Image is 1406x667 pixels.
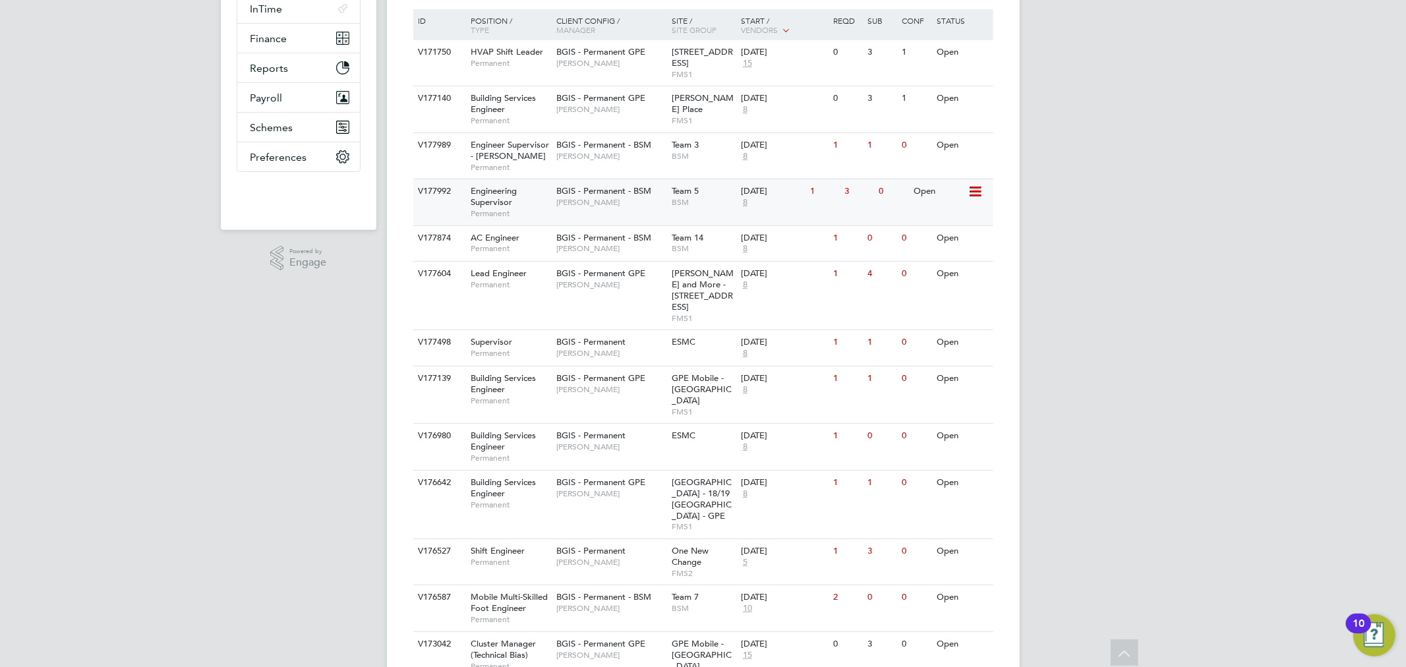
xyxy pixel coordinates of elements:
span: [GEOGRAPHIC_DATA] - 18/19 [GEOGRAPHIC_DATA] - GPE [672,477,732,521]
span: 8 [741,442,749,453]
div: 3 [864,40,898,65]
div: 0 [830,632,864,656]
span: 8 [741,348,749,359]
div: V177139 [415,366,461,391]
span: [PERSON_NAME] [556,197,665,208]
div: 0 [899,585,933,610]
span: ESMC [672,430,695,441]
span: 15 [741,58,754,69]
span: FMS1 [672,313,734,324]
span: BGIS - Permanent GPE [556,638,645,649]
span: FMS1 [672,521,734,532]
img: fastbook-logo-retina.png [237,185,360,206]
div: Open [933,330,991,355]
div: 0 [899,226,933,250]
span: FMS1 [672,115,734,126]
div: V177989 [415,133,461,158]
div: Status [933,9,991,32]
span: Building Services Engineer [471,477,536,499]
span: [PERSON_NAME] [556,442,665,452]
button: Payroll [237,83,360,112]
div: [DATE] [741,430,827,442]
span: FMS1 [672,407,734,417]
span: Engineer Supervisor - [PERSON_NAME] [471,139,549,161]
div: 0 [899,424,933,448]
span: Building Services Engineer [471,430,536,452]
span: GPE Mobile - [GEOGRAPHIC_DATA] [672,372,732,406]
div: 0 [830,40,864,65]
span: [PERSON_NAME] [556,384,665,395]
div: [DATE] [741,140,827,151]
span: One New Change [672,545,709,567]
span: BGIS - Permanent - BSM [556,139,651,150]
div: Conf [899,9,933,32]
a: Go to home page [237,185,361,206]
span: [PERSON_NAME] [556,151,665,161]
span: 8 [741,488,749,500]
div: 1 [830,262,864,286]
div: [DATE] [741,233,827,244]
div: [DATE] [741,373,827,384]
div: Client Config / [553,9,668,41]
span: BGIS - Permanent GPE [556,477,645,488]
span: [PERSON_NAME] [556,603,665,614]
span: 8 [741,384,749,395]
div: V177992 [415,179,461,204]
span: 8 [741,197,749,208]
div: Open [933,424,991,448]
span: [PERSON_NAME] [556,243,665,254]
span: BGIS - Permanent - BSM [556,185,651,196]
button: Finance [237,24,360,53]
span: Engage [289,257,326,268]
span: BGIS - Permanent [556,336,626,347]
div: 1 [807,179,841,204]
span: Permanent [471,115,550,126]
div: 3 [841,179,875,204]
div: 0 [899,366,933,391]
div: Site / [668,9,738,41]
span: Supervisor [471,336,512,347]
div: Open [933,86,991,111]
div: 1 [830,330,864,355]
div: [DATE] [741,337,827,348]
div: 1 [899,86,933,111]
span: [PERSON_NAME] [556,348,665,359]
div: 0 [899,330,933,355]
div: V176642 [415,471,461,495]
span: Permanent [471,162,550,173]
div: V177498 [415,330,461,355]
span: BSM [672,243,734,254]
span: Schemes [250,121,293,134]
button: Preferences [237,142,360,171]
div: 2 [830,585,864,610]
div: V177604 [415,262,461,286]
span: [PERSON_NAME] [556,557,665,567]
div: Open [933,40,991,65]
div: Open [933,262,991,286]
span: [PERSON_NAME] [556,488,665,499]
div: ID [415,9,461,32]
span: Permanent [471,395,550,406]
span: BGIS - Permanent GPE [556,46,645,57]
div: [DATE] [741,546,827,557]
span: BGIS - Permanent - BSM [556,232,651,243]
span: 15 [741,650,754,661]
span: Shift Engineer [471,545,525,556]
div: 4 [864,262,898,286]
span: Permanent [471,208,550,219]
span: Payroll [250,92,283,104]
span: BSM [672,151,734,161]
span: BGIS - Permanent GPE [556,372,645,384]
span: 8 [741,104,749,115]
span: Team 3 [672,139,699,150]
div: [DATE] [741,268,827,279]
div: Sub [864,9,898,32]
div: [DATE] [741,592,827,603]
button: Reports [237,53,360,82]
div: 0 [830,86,864,111]
a: Powered byEngage [270,246,326,271]
span: Finance [250,32,287,45]
span: FMS2 [672,568,734,579]
span: Permanent [471,614,550,625]
span: [PERSON_NAME] [556,58,665,69]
